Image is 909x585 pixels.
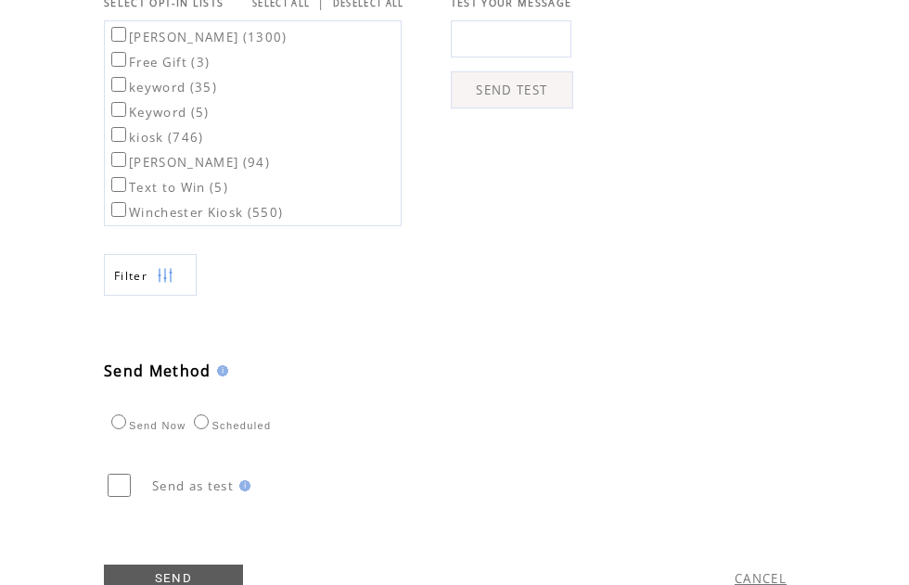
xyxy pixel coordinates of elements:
[111,27,126,42] input: [PERSON_NAME] (1300)
[108,179,228,196] label: Text to Win (5)
[108,54,210,70] label: Free Gift (3)
[157,255,173,297] img: filters.png
[211,365,228,376] img: help.gif
[451,71,573,108] a: SEND TEST
[111,414,126,429] input: Send Now
[111,152,126,167] input: [PERSON_NAME] (94)
[107,420,186,431] label: Send Now
[111,202,126,217] input: Winchester Kiosk (550)
[111,127,126,142] input: kiosk (746)
[108,29,288,45] label: [PERSON_NAME] (1300)
[111,77,126,92] input: keyword (35)
[194,414,209,429] input: Scheduled
[152,477,234,494] span: Send as test
[108,154,270,171] label: [PERSON_NAME] (94)
[108,104,210,121] label: Keyword (5)
[234,480,250,491] img: help.gif
[114,268,147,284] span: Show filters
[108,204,283,221] label: Winchester Kiosk (550)
[111,102,126,117] input: Keyword (5)
[189,420,271,431] label: Scheduled
[108,79,217,95] label: keyword (35)
[108,129,204,146] label: kiosk (746)
[104,254,197,296] a: Filter
[104,361,211,381] span: Send Method
[111,52,126,67] input: Free Gift (3)
[111,177,126,192] input: Text to Win (5)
